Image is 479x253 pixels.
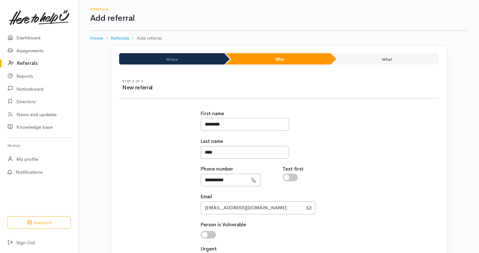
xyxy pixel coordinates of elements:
[90,14,468,23] h1: Add referral
[122,85,279,91] h3: New referral
[201,138,223,145] label: Last name
[90,35,103,42] a: Home
[226,53,331,65] li: Who
[201,245,217,253] label: Urgent
[119,53,224,65] li: Where
[111,35,129,42] a: Referrals
[201,110,224,117] label: First name
[8,216,71,229] button: Support
[90,31,468,46] nav: breadcrumb
[201,193,212,200] label: Email
[129,35,162,42] li: Add referral
[122,80,279,83] h6: Step 2 of 3
[283,166,303,173] label: Text first
[8,142,71,150] h6: Profile
[201,166,233,173] label: Phone number
[332,53,439,65] li: What
[201,221,246,228] label: Person is Vulnerable
[90,8,468,11] h6: Referrals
